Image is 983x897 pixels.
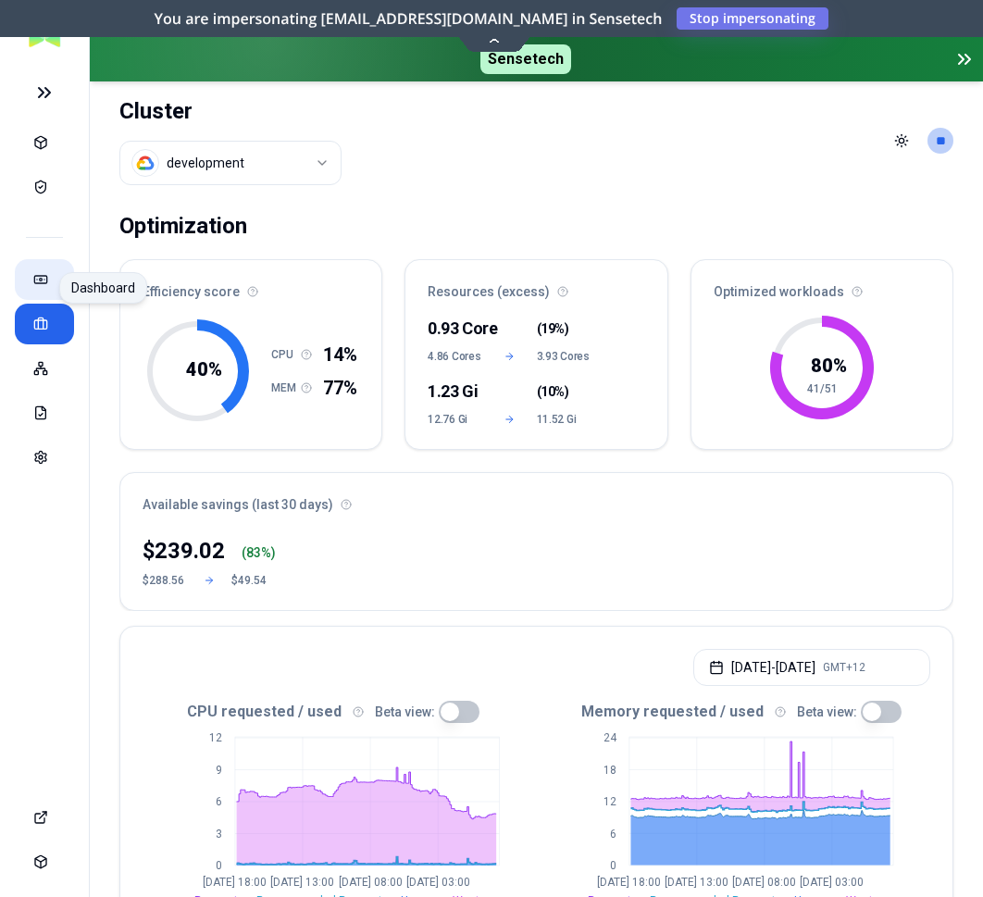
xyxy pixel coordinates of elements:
tspan: 18 [603,764,616,777]
div: Available savings (last 30 days) [120,473,952,525]
p: 239.02 [155,536,225,566]
span: Sensetech [480,44,571,74]
tspan: 24 [603,731,616,744]
div: 1.23 Gi [428,379,482,405]
tspan: 9 [216,764,222,777]
span: 10% [541,382,565,401]
tspan: 3 [216,828,222,841]
span: ( ) [537,382,569,401]
div: Memory requested / used [537,701,931,723]
span: 11.52 Gi [537,412,591,427]
span: 12.76 Gi [428,412,482,427]
tspan: 6 [216,795,222,808]
label: Beta view: [375,705,435,718]
tspan: 0 [216,859,222,872]
tspan: [DATE] 13:00 [270,876,334,889]
tspan: 40 % [185,358,221,380]
span: 19% [541,319,565,338]
h1: Cluster [119,96,342,126]
button: Dashboard [15,259,74,300]
img: gcp [136,154,155,172]
div: development [167,154,244,172]
div: $49.54 [231,573,276,588]
tspan: [DATE] 03:00 [406,876,470,889]
div: $ [143,536,225,566]
span: 14% [323,342,357,368]
tspan: [DATE] 18:00 [203,876,267,889]
div: Optimization [119,207,247,244]
button: Select a value [119,141,342,185]
h1: MEM [271,380,301,395]
label: Beta view: [797,705,857,718]
div: Resources (excess) [405,260,666,312]
span: 77% [323,375,357,401]
p: 83 [246,543,261,562]
tspan: [DATE] 18:00 [597,876,661,889]
span: 3.93 Cores [537,349,591,364]
h1: CPU [271,347,301,362]
tspan: [DATE] 03:00 [800,876,864,889]
tspan: 12 [603,795,616,808]
div: CPU requested / used [143,701,537,723]
div: ( %) [242,543,276,562]
tspan: 41/51 [806,382,837,395]
span: ( ) [537,319,569,338]
tspan: 12 [209,731,222,744]
span: 4.86 Cores [428,349,482,364]
div: Efficiency score [120,260,381,312]
tspan: 80 % [810,355,846,377]
p: Dashboard [71,279,135,297]
div: Optimized workloads [691,260,952,312]
div: $288.56 [143,573,187,588]
tspan: 0 [609,859,616,872]
div: 0.93 Core [428,316,482,342]
tspan: [DATE] 08:00 [732,876,796,889]
button: [DATE]-[DATE]GMT+12 [693,649,930,686]
tspan: [DATE] 13:00 [665,876,728,889]
span: GMT+12 [823,660,865,675]
tspan: [DATE] 08:00 [339,876,403,889]
tspan: 6 [609,828,616,841]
